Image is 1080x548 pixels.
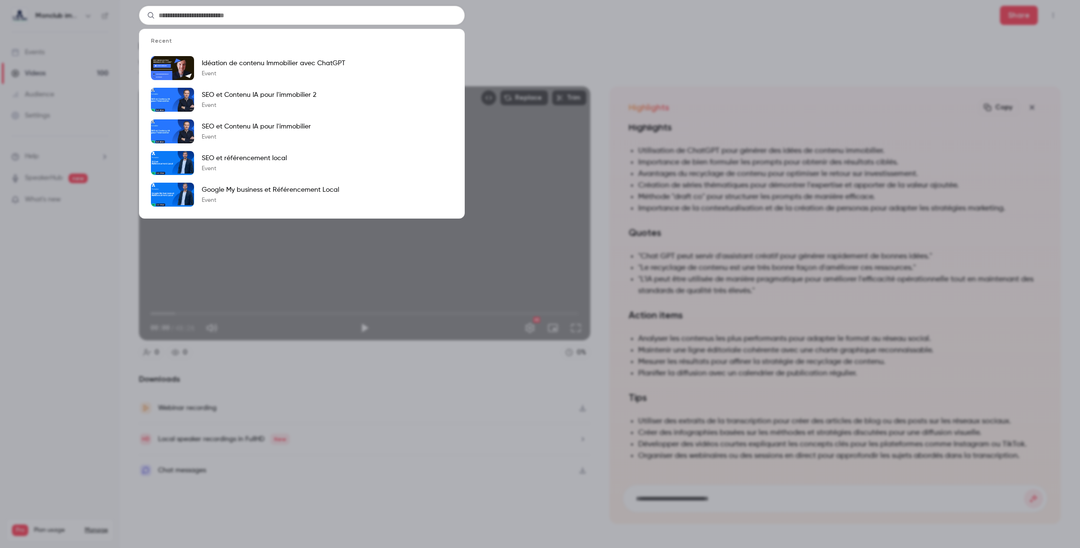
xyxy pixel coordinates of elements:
[202,153,287,163] p: SEO et référencement local
[151,56,194,80] img: Idéation de contenu Immobilier avec ChatGPT
[202,197,339,204] p: Event
[151,183,194,207] img: Google My business et Référencement Local
[202,102,316,109] p: Event
[202,58,345,68] p: Idéation de contenu Immobilier avec ChatGPT
[151,88,194,112] img: SEO et Contenu IA pour l'immobilier 2
[202,70,345,78] p: Event
[202,185,339,195] p: Google My business et Référencement Local
[202,165,287,173] p: Event
[202,133,311,141] p: Event
[202,122,311,131] p: SEO et Contenu IA pour l'immobilier
[139,37,464,52] li: Recent
[151,151,194,175] img: SEO et référencement local
[151,119,194,143] img: SEO et Contenu IA pour l'immobilier
[202,90,316,100] p: SEO et Contenu IA pour l'immobilier 2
